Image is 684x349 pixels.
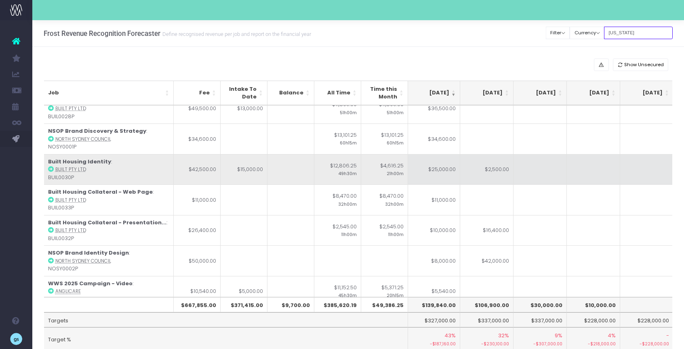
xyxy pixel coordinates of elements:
small: 51h00m [340,109,357,116]
span: 32% [498,332,509,340]
th: $10,000.00 [567,297,620,312]
td: : NOSY0002P [44,245,174,276]
td: $4,616.25 [361,154,408,185]
td: $42,000.00 [460,245,514,276]
small: 51h00m [387,109,404,116]
img: images/default_profile_image.png [10,333,22,345]
td: $12,806.25 [314,154,361,185]
th: Oct 25: activate to sort column ascending [460,81,514,105]
th: Nov 25: activate to sort column ascending [514,81,567,105]
th: All Time: activate to sort column ascending [314,81,361,105]
td: : BUIL0032P [44,215,174,246]
td: : BUIL0033P [44,184,174,215]
td: $5,000.00 [221,276,267,307]
small: 60h15m [340,139,357,146]
abbr: Built Pty Ltd [55,105,86,112]
button: Show Unsecured [613,59,669,71]
td: $42,500.00 [174,154,221,185]
abbr: North Sydney Council [55,136,111,142]
h3: Frost Revenue Recognition Forecaster [44,29,311,38]
abbr: Anglicare [55,288,81,295]
small: 21h00m [387,169,404,177]
abbr: North Sydney Council [55,258,111,264]
small: 32h00m [338,200,357,207]
th: $371,415.00 [221,297,267,312]
small: -$307,000.00 [518,340,562,347]
strong: NSOP Brand Identity Design [48,249,129,257]
td: $2,500.00 [460,154,514,185]
th: $9,700.00 [267,297,314,312]
th: $385,620.19 [314,297,361,312]
td: $327,000.00 [407,312,460,328]
td: $337,000.00 [460,312,514,328]
td: $11,000.00 [174,184,221,215]
strong: WWS 2025 Campaign - Video [48,280,133,287]
span: Show Unsecured [624,61,664,68]
td: $228,000.00 [567,312,620,328]
th: Balance: activate to sort column ascending [267,81,314,105]
th: $106,900.00 [460,297,514,312]
th: Job: activate to sort column ascending [44,81,174,105]
small: 32h00m [385,200,404,207]
td: $50,000.00 [174,245,221,276]
td: $8,000.00 [407,245,460,276]
td: $2,545.00 [361,215,408,246]
td: $8,470.00 [361,184,408,215]
td: $13,000.00 [221,94,267,124]
td: $26,400.00 [174,215,221,246]
td: $13,101.25 [314,123,361,154]
small: 45h30m [339,291,357,299]
td: Targets [44,312,408,328]
abbr: Built Pty Ltd [55,166,86,173]
strong: Built Housing Identity [48,158,111,165]
strong: Built Housing Collateral - Web Page [48,188,153,196]
small: 20h15m [387,291,404,299]
th: Sep 25: activate to sort column ascending [407,81,460,105]
td: $11,152.50 [314,276,361,307]
abbr: Built Pty Ltd [55,227,86,234]
abbr: Built Pty Ltd [55,197,86,203]
span: 43% [444,332,456,340]
td: $337,000.00 [514,312,567,328]
td: $36,500.00 [407,94,460,124]
small: 11h00m [341,230,357,238]
th: Dec 25: activate to sort column ascending [567,81,620,105]
td: : NOSY0001P [44,123,174,154]
button: Filter [546,27,570,39]
small: -$187,160.00 [411,340,456,347]
td: $34,600.00 [407,123,460,154]
strong: NSOP Brand Discovery & Strategy [48,127,146,135]
span: - [666,332,669,340]
td: $5,540.00 [407,276,460,307]
td: $8,470.00 [314,184,361,215]
small: 49h30m [339,169,357,177]
td: $2,545.00 [314,215,361,246]
td: $13,101.25 [361,123,408,154]
th: Time this Month: activate to sort column ascending [361,81,408,105]
th: Jan 26: activate to sort column ascending [620,81,673,105]
span: 4% [608,332,616,340]
input: Search... [604,27,673,39]
td: $11,000.00 [407,184,460,215]
small: -$218,000.00 [571,340,616,347]
td: $15,000.00 [221,154,267,185]
th: $49,386.25 [361,297,408,312]
small: Define recognised revenue per job and report on the financial year [160,29,311,38]
td: $10,540.00 [174,276,221,307]
th: $667,855.00 [174,297,221,312]
th: $139,840.00 [407,297,460,312]
strong: Built Housing Collateral - Presentation... [48,219,166,226]
td: $10,000.00 [407,215,460,246]
td: $11,805.00 [314,94,361,124]
td: : ANGL454P [44,276,174,307]
th: Intake To Date: activate to sort column ascending [221,81,267,105]
small: 11h00m [388,230,404,238]
td: $5,371.25 [361,276,408,307]
td: $34,600.00 [174,123,221,154]
td: : BUIL0030P [44,154,174,185]
td: $49,500.00 [174,94,221,124]
td: $228,000.00 [620,312,673,328]
th: Fee: activate to sort column ascending [174,81,221,105]
small: 60h15m [387,139,404,146]
small: -$228,000.00 [624,340,669,347]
